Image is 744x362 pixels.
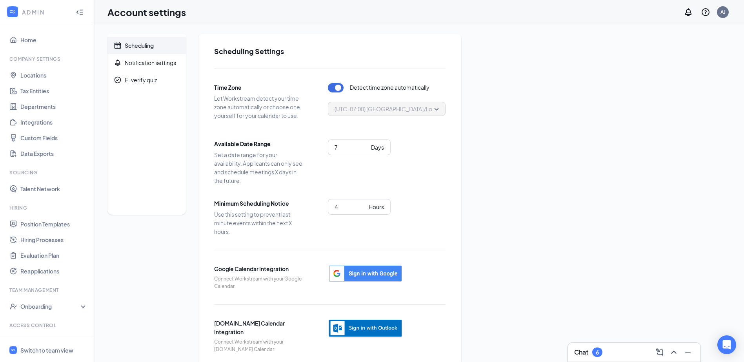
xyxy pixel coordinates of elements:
[9,302,17,310] svg: UserCheck
[350,83,429,92] span: Detect time zone automatically
[668,346,680,358] button: ChevronUp
[369,203,384,211] div: Hours
[9,287,86,293] div: Team Management
[114,42,122,49] svg: Calendar
[20,114,87,130] a: Integrations
[214,83,304,92] span: Time Zone
[653,346,666,358] button: ComposeMessage
[669,348,679,357] svg: ChevronUp
[22,8,69,16] div: ADMIN
[107,54,186,71] a: BellNotification settings
[9,56,86,62] div: Company Settings
[20,83,87,99] a: Tax Entities
[214,199,304,208] span: Minimum Scheduling Notice
[9,322,86,329] div: Access control
[214,94,304,120] span: Let Workstream detect your time zone automatically or choose one yourself for your calendar to use.
[214,319,304,336] span: [DOMAIN_NAME] Calendar Integration
[596,349,599,356] div: 6
[20,334,87,349] a: Users
[655,348,664,357] svg: ComposeMessage
[114,76,122,84] svg: CheckmarkCircle
[20,32,87,48] a: Home
[20,232,87,248] a: Hiring Processes
[20,248,87,263] a: Evaluation Plan
[107,5,186,19] h1: Account settings
[9,8,16,16] svg: WorkstreamLogo
[20,146,87,161] a: Data Exports
[371,143,384,152] div: Days
[717,335,736,354] div: Open Intercom Messenger
[20,67,87,83] a: Locations
[114,59,122,67] svg: Bell
[107,71,186,89] a: CheckmarkCircleE-verify quiz
[214,46,446,56] h2: Scheduling Settings
[107,37,186,54] a: CalendarScheduling
[125,59,176,67] div: Notification settings
[125,76,157,84] div: E-verify quiz
[9,169,86,176] div: Sourcing
[20,99,87,114] a: Departments
[214,139,304,148] span: Available Date Range
[335,103,494,115] span: (UTC-07:00) [GEOGRAPHIC_DATA]/Los_Angeles - Pacific Time
[214,264,304,273] span: Google Calendar Integration
[214,275,304,290] span: Connect Workstream with your Google Calendar.
[214,210,304,236] span: Use this setting to prevent last minute events within the next X hours.
[20,216,87,232] a: Position Templates
[701,7,710,17] svg: QuestionInfo
[20,302,81,310] div: Onboarding
[214,338,304,353] span: Connect Workstream with your [DOMAIN_NAME] Calendar.
[574,348,588,357] h3: Chat
[9,205,86,211] div: Hiring
[125,42,154,49] div: Scheduling
[11,348,16,353] svg: WorkstreamLogo
[20,263,87,279] a: Reapplications
[20,130,87,146] a: Custom Fields
[214,150,304,185] span: Set a date range for your availability. Applicants can only see and schedule meetings X days in t...
[20,181,87,197] a: Talent Network
[20,346,73,354] div: Switch to team view
[682,346,694,358] button: Minimize
[683,348,693,357] svg: Minimize
[76,8,84,16] svg: Collapse
[720,9,726,15] div: AJ
[684,7,693,17] svg: Notifications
